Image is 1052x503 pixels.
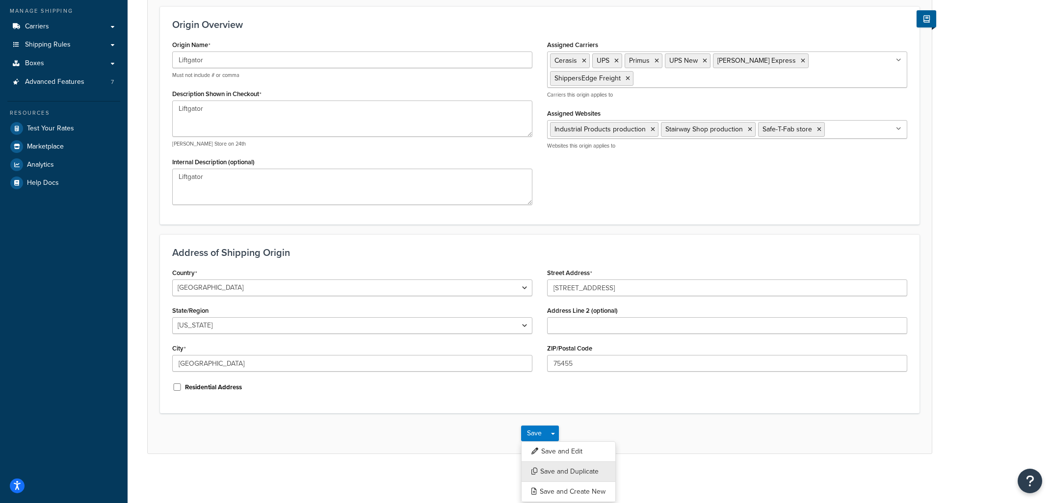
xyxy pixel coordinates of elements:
label: Internal Description (optional) [172,158,255,166]
span: Stairway Shop production [665,124,743,134]
div: Resources [7,109,120,117]
label: State/Region [172,307,209,314]
span: Cerasis [554,55,577,66]
a: Help Docs [7,174,120,192]
button: Show Help Docs [917,10,936,27]
label: Address Line 2 (optional) [547,307,618,314]
label: Residential Address [185,383,242,392]
span: ShippersEdge Freight [554,73,621,83]
a: Marketplace [7,138,120,155]
label: ZIP/Postal Code [547,345,592,352]
span: Advanced Features [25,78,84,86]
span: [PERSON_NAME] Express [717,55,796,66]
a: Test Your Rates [7,120,120,137]
span: 7 [111,78,114,86]
button: Save [521,426,548,441]
span: Shipping Rules [25,41,71,49]
label: City [172,345,186,352]
label: Assigned Websites [547,110,601,117]
label: Origin Name [172,41,210,49]
label: Street Address [547,269,592,277]
span: Test Your Rates [27,125,74,133]
button: Save and Duplicate [521,461,616,482]
textarea: Liftgator [172,101,532,137]
a: Advanced Features7 [7,73,120,91]
h3: Origin Overview [172,19,907,30]
a: Boxes [7,54,120,73]
li: Advanced Features [7,73,120,91]
span: Analytics [27,161,54,169]
button: Open Resource Center [1018,469,1042,493]
a: Carriers [7,18,120,36]
span: Safe-T-Fab store [763,124,812,134]
button: Save and Edit [521,441,616,462]
span: Carriers [25,23,49,31]
span: Marketplace [27,143,64,151]
p: Carriers this origin applies to [547,91,907,99]
span: Industrial Products production [554,124,646,134]
span: UPS [597,55,609,66]
p: Websites this origin applies to [547,142,907,150]
h3: Address of Shipping Origin [172,247,907,258]
textarea: Liftgator [172,169,532,205]
span: Boxes [25,59,44,68]
span: Primus [629,55,650,66]
a: Analytics [7,156,120,174]
div: Manage Shipping [7,7,120,15]
label: Assigned Carriers [547,41,598,49]
p: [PERSON_NAME] Store on 24th [172,140,532,148]
p: Must not include # or comma [172,72,532,79]
a: Shipping Rules [7,36,120,54]
label: Country [172,269,197,277]
label: Description Shown in Checkout [172,90,262,98]
button: Save and Create New [521,481,616,502]
span: Help Docs [27,179,59,187]
span: UPS New [669,55,698,66]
